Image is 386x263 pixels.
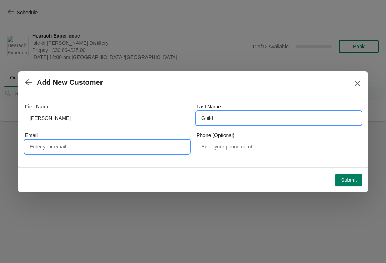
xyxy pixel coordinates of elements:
[197,132,234,139] label: Phone (Optional)
[37,78,103,87] h2: Add New Customer
[351,77,364,90] button: Close
[25,103,49,110] label: First Name
[25,132,38,139] label: Email
[197,112,361,125] input: Smith
[335,174,362,186] button: Submit
[197,103,221,110] label: Last Name
[197,140,361,153] input: Enter your phone number
[25,112,189,125] input: John
[25,140,189,153] input: Enter your email
[341,177,357,183] span: Submit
